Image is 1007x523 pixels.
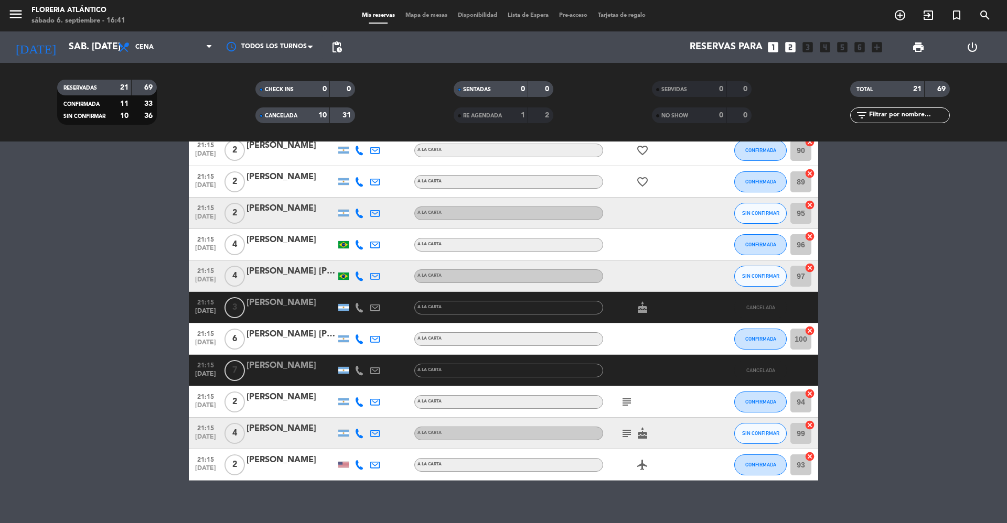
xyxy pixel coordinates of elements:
[856,87,873,92] span: TOTAL
[417,431,442,435] span: A LA CARTA
[746,367,775,373] span: CANCELADA
[801,40,815,54] i: looks_3
[745,399,776,405] span: CONFIRMADA
[545,85,551,93] strong: 0
[745,179,776,184] span: CONFIRMADA
[805,137,815,147] i: cancel
[192,276,219,288] span: [DATE]
[805,263,815,273] i: cancel
[192,371,219,383] span: [DATE]
[8,36,63,59] i: [DATE]
[805,325,815,336] i: cancel
[853,40,866,54] i: looks_6
[192,402,219,414] span: [DATE]
[661,87,687,92] span: SERVIDAS
[745,147,776,153] span: CONFIRMADA
[734,203,787,224] button: SIN CONFIRMAR
[98,41,110,53] i: arrow_drop_down
[620,396,633,408] i: subject
[734,140,787,161] button: CONFIRMADA
[342,112,353,119] strong: 31
[521,85,525,93] strong: 0
[224,203,245,224] span: 2
[192,339,219,351] span: [DATE]
[192,138,219,150] span: 21:15
[805,420,815,430] i: cancel
[63,85,97,91] span: RESERVADAS
[979,9,991,21] i: search
[766,40,780,54] i: looks_one
[784,40,797,54] i: looks_two
[734,391,787,412] button: CONFIRMADA
[734,423,787,444] button: SIN CONFIRMAR
[945,31,999,63] div: LOG OUT
[247,328,336,341] div: [PERSON_NAME] [PERSON_NAME]
[247,139,336,152] div: [PERSON_NAME]
[192,150,219,162] span: [DATE]
[224,423,245,444] span: 4
[192,170,219,182] span: 21:15
[31,16,125,26] div: sábado 6. septiembre - 16:41
[742,430,779,436] span: SIN CONFIRMAR
[192,433,219,445] span: [DATE]
[144,84,155,91] strong: 69
[224,297,245,318] span: 3
[734,360,787,381] button: CANCELADA
[636,301,649,314] i: cake
[120,100,128,107] strong: 11
[593,13,651,18] span: Tarjetas de regalo
[734,234,787,255] button: CONFIRMADA
[192,453,219,465] span: 21:15
[323,85,327,93] strong: 0
[400,13,453,18] span: Mapa de mesas
[868,110,949,121] input: Filtrar por nombre...
[502,13,554,18] span: Lista de Espera
[192,264,219,276] span: 21:15
[63,102,100,107] span: CONFIRMADA
[937,85,948,93] strong: 69
[318,112,327,119] strong: 10
[417,179,442,183] span: A LA CARTA
[545,112,551,119] strong: 2
[870,40,884,54] i: add_box
[247,170,336,184] div: [PERSON_NAME]
[247,202,336,215] div: [PERSON_NAME]
[8,6,24,26] button: menu
[805,388,815,399] i: cancel
[734,454,787,475] button: CONFIRMADA
[742,210,779,216] span: SIN CONFIRMAR
[192,358,219,371] span: 21:15
[417,305,442,309] span: A LA CARTA
[192,245,219,257] span: [DATE]
[192,390,219,402] span: 21:15
[247,265,336,278] div: [PERSON_NAME] [PERSON_NAME]
[463,87,491,92] span: SENTADAS
[743,112,749,119] strong: 0
[417,399,442,404] span: A LA CARTA
[636,176,649,188] i: favorite_border
[690,42,763,52] span: Reservas para
[745,242,776,247] span: CONFIRMADA
[247,233,336,247] div: [PERSON_NAME]
[192,296,219,308] span: 21:15
[417,336,442,341] span: A LA CARTA
[265,87,294,92] span: CHECK INS
[192,201,219,213] span: 21:15
[818,40,832,54] i: looks_4
[636,459,649,471] i: airplanemode_active
[745,336,776,342] span: CONFIRMADA
[192,213,219,225] span: [DATE]
[224,360,245,381] span: 7
[417,148,442,152] span: A LA CARTA
[224,329,245,350] span: 6
[636,427,649,440] i: cake
[265,113,297,118] span: CANCELADA
[805,168,815,179] i: cancel
[144,100,155,107] strong: 33
[417,462,442,466] span: A LA CARTA
[417,274,442,278] span: A LA CARTA
[743,85,749,93] strong: 0
[554,13,593,18] span: Pre-acceso
[661,113,688,118] span: NO SHOW
[894,9,906,21] i: add_circle_outline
